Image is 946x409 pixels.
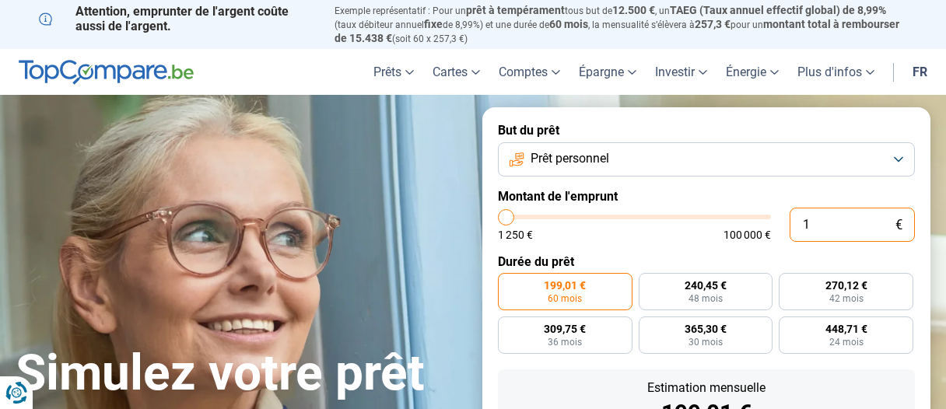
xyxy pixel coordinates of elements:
[695,18,731,30] span: 257,3 €
[685,323,727,334] span: 365,30 €
[612,4,655,16] span: 12.500 €
[724,229,771,240] span: 100 000 €
[498,142,915,177] button: Prêt personnel
[685,280,727,291] span: 240,45 €
[548,294,582,303] span: 60 mois
[510,382,902,394] div: Estimation mensuelle
[544,280,586,291] span: 199,01 €
[466,4,565,16] span: prêt à tempérament
[335,18,899,44] span: montant total à rembourser de 15.438 €
[688,337,723,347] span: 30 mois
[39,4,316,33] p: Attention, emprunter de l'argent coûte aussi de l'argent.
[825,323,867,334] span: 448,71 €
[498,189,915,204] label: Montant de l'emprunt
[688,294,723,303] span: 48 mois
[498,254,915,269] label: Durée du prêt
[498,123,915,138] label: But du prêt
[670,4,886,16] span: TAEG (Taux annuel effectif global) de 8,99%
[717,49,788,95] a: Énergie
[825,280,867,291] span: 270,12 €
[19,60,194,85] img: TopCompare
[895,218,902,232] span: €
[646,49,717,95] a: Investir
[364,49,423,95] a: Prêts
[489,49,569,95] a: Comptes
[498,229,533,240] span: 1 250 €
[544,323,586,334] span: 309,75 €
[531,150,609,167] span: Prêt personnel
[788,49,884,95] a: Plus d'infos
[548,337,582,347] span: 36 mois
[829,337,864,347] span: 24 mois
[549,18,588,30] span: 60 mois
[569,49,646,95] a: Épargne
[335,4,907,45] p: Exemple représentatif : Pour un tous but de , un (taux débiteur annuel de 8,99%) et une durée de ...
[424,18,443,30] span: fixe
[829,294,864,303] span: 42 mois
[423,49,489,95] a: Cartes
[903,49,937,95] a: fr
